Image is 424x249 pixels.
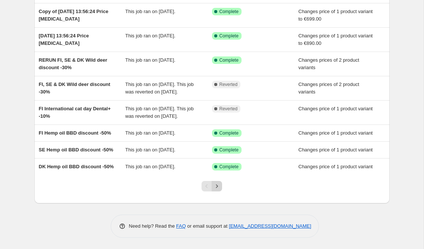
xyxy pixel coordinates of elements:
span: Complete [219,164,239,170]
span: Changes prices of 2 product variants [298,82,359,95]
span: [DATE] 13:56:24 Price [MEDICAL_DATA] [39,33,89,46]
span: Changes prices of 2 product variants [298,57,359,70]
span: or email support at [186,223,229,229]
span: This job ran on [DATE]. This job was reverted on [DATE]. [125,106,194,119]
span: This job ran on [DATE]. [125,147,175,153]
span: Complete [219,9,239,15]
span: DK Hemp oil BBD discount -50% [39,164,114,169]
button: Next [212,181,222,191]
span: This job ran on [DATE]. [125,33,175,39]
span: Changes price of 1 product variant [298,130,373,136]
span: Complete [219,130,239,136]
span: FI International cat day Dental+ -10% [39,106,111,119]
span: This job ran on [DATE]. [125,164,175,169]
span: SE Hemp oil BBD discount -50% [39,147,113,153]
a: [EMAIL_ADDRESS][DOMAIN_NAME] [229,223,311,229]
span: Changes price of 1 product variant to €699.00 [298,9,373,22]
span: RERUN FI, SE & DK Wild deer discount -30% [39,57,107,70]
span: Changes price of 1 product variant [298,164,373,169]
a: FAQ [176,223,186,229]
span: FI Hemp oil BBD discount -50% [39,130,111,136]
span: This job ran on [DATE]. [125,130,175,136]
span: This job ran on [DATE]. [125,9,175,14]
span: This job ran on [DATE]. This job was reverted on [DATE]. [125,82,194,95]
nav: Pagination [202,181,222,191]
span: Changes price of 1 product variant to €890.00 [298,33,373,46]
span: Reverted [219,106,238,112]
span: This job ran on [DATE]. [125,57,175,63]
span: Need help? Read the [129,223,176,229]
span: Complete [219,33,239,39]
span: Complete [219,57,239,63]
span: Reverted [219,82,238,87]
span: Copy of [DATE] 13:56:24 Price [MEDICAL_DATA] [39,9,108,22]
span: Changes price of 1 product variant [298,106,373,111]
span: Complete [219,147,239,153]
span: Changes price of 1 product variant [298,147,373,153]
span: FI, SE & DK Wild deer discount -30% [39,82,110,95]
